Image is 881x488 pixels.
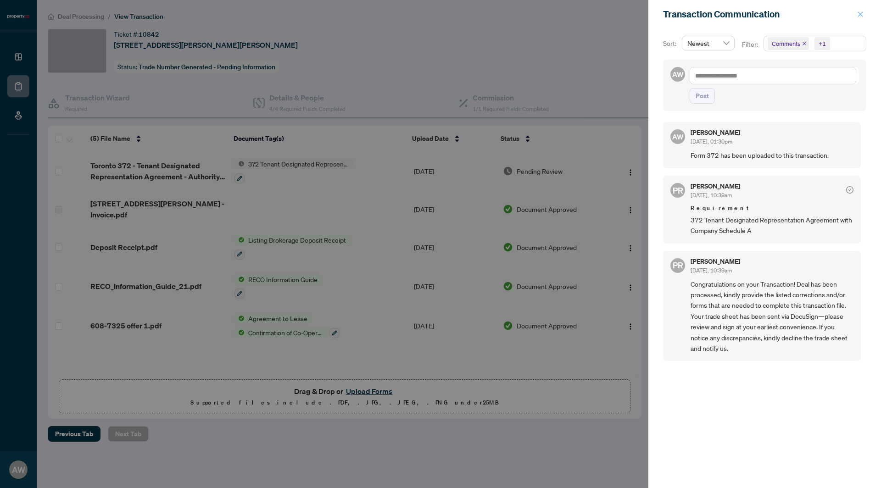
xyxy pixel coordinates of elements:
[690,88,715,104] button: Post
[691,267,732,274] span: [DATE], 10:39am
[691,138,732,145] span: [DATE], 01:30pm
[691,183,740,189] h5: [PERSON_NAME]
[673,184,683,197] span: PR
[772,39,800,48] span: Comments
[846,186,853,194] span: check-circle
[857,11,864,17] span: close
[802,41,807,46] span: close
[691,258,740,265] h5: [PERSON_NAME]
[691,215,853,236] span: 372 Tenant Designated Representation Agreement with Company Schedule A
[691,279,853,354] span: Congratulations on your Transaction! Deal has been processed, kindly provide the listed correctio...
[691,129,740,136] h5: [PERSON_NAME]
[663,7,854,21] div: Transaction Communication
[742,39,759,50] p: Filter:
[691,204,853,213] span: Requirement
[768,37,809,50] span: Comments
[691,150,853,161] span: Form 372 has been uploaded to this transaction.
[687,36,729,50] span: Newest
[672,131,684,142] span: AW
[672,69,684,80] span: AW
[663,39,678,49] p: Sort:
[673,259,683,272] span: PR
[819,39,826,48] div: +1
[691,192,732,199] span: [DATE], 10:39am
